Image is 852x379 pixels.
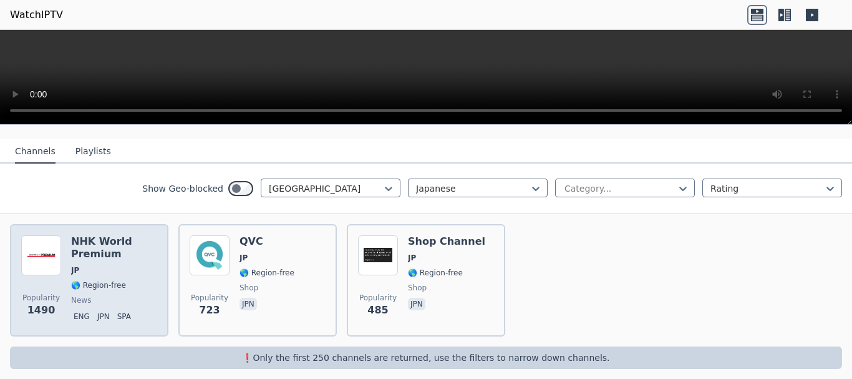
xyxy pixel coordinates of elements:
[10,7,63,22] a: WatchIPTV
[21,235,61,275] img: NHK World Premium
[367,303,388,318] span: 485
[142,182,223,195] label: Show Geo-blocked
[71,280,126,290] span: 🌎 Region-free
[240,283,258,293] span: shop
[199,303,220,318] span: 723
[240,235,294,248] h6: QVC
[408,298,425,310] p: jpn
[240,268,294,278] span: 🌎 Region-free
[71,295,91,305] span: news
[408,268,463,278] span: 🌎 Region-free
[191,293,228,303] span: Popularity
[71,310,92,323] p: eng
[240,298,257,310] p: jpn
[75,140,111,164] button: Playlists
[408,283,427,293] span: shop
[358,235,398,275] img: Shop Channel
[15,140,56,164] button: Channels
[95,310,112,323] p: jpn
[71,235,157,260] h6: NHK World Premium
[190,235,230,275] img: QVC
[115,310,133,323] p: spa
[359,293,397,303] span: Popularity
[71,265,79,275] span: JP
[408,253,416,263] span: JP
[22,293,60,303] span: Popularity
[408,235,485,248] h6: Shop Channel
[27,303,56,318] span: 1490
[15,352,837,364] p: ❗️Only the first 250 channels are returned, use the filters to narrow down channels.
[240,253,248,263] span: JP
